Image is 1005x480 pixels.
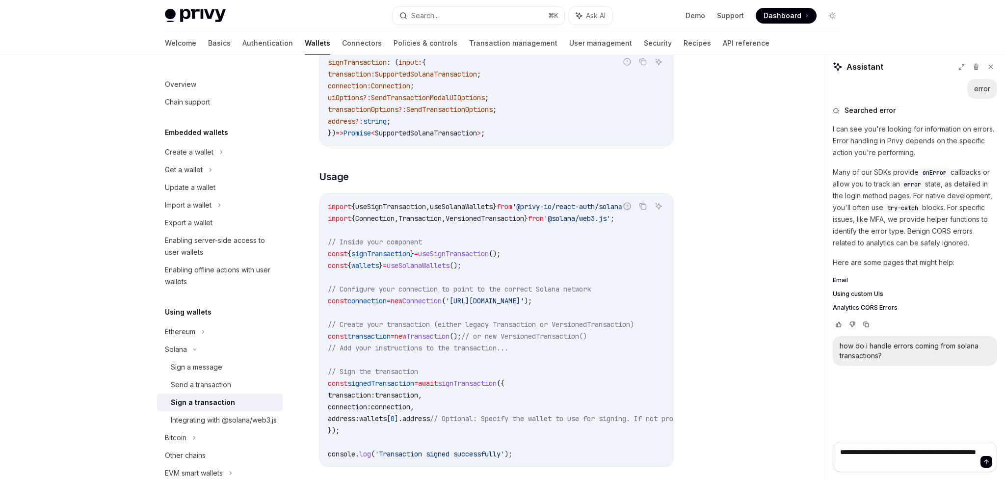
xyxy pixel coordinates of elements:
a: Analytics CORS Errors [833,304,997,312]
a: Chain support [157,93,283,111]
span: address [402,414,430,423]
span: useSignTransaction [355,202,426,211]
div: Export a wallet [165,217,212,229]
span: ; [610,214,614,223]
img: light logo [165,9,226,23]
span: // Create your transaction (either legacy Transaction or VersionedTransaction) [328,320,634,329]
span: } [524,214,528,223]
span: connection: [328,402,371,411]
span: } [379,261,383,270]
span: = [414,249,418,258]
span: SendTransactionOptions [406,105,493,114]
div: Sign a message [171,361,222,373]
span: Searched error [845,106,896,115]
span: Analytics CORS Errors [833,304,898,312]
a: User management [569,31,632,55]
span: string [363,117,387,126]
span: }) [328,129,336,137]
span: signTransaction [438,379,497,388]
a: Connectors [342,31,382,55]
a: Export a wallet [157,214,283,232]
span: }); [328,426,340,435]
span: = [387,296,391,305]
span: await [418,379,438,388]
span: signTransaction [351,249,410,258]
span: try-catch [887,204,918,212]
a: Support [717,11,744,21]
span: (); [450,261,461,270]
a: Overview [157,76,283,93]
span: ; [410,81,414,90]
h5: Using wallets [165,306,212,318]
span: : [367,81,371,90]
span: = [391,332,395,341]
span: connection [328,81,367,90]
div: how do i handle errors coming from solana transactions? [840,341,990,361]
a: Update a wallet [157,179,283,196]
a: Send a transaction [157,376,283,394]
span: = [414,379,418,388]
span: '[URL][DOMAIN_NAME]' [446,296,524,305]
span: { [351,214,355,223]
button: Search...⌘K [393,7,564,25]
span: address: [328,414,359,423]
span: address [328,117,355,126]
span: , [395,214,398,223]
a: Enabling offline actions with user wallets [157,261,283,291]
div: Get a wallet [165,164,203,176]
div: Ethereum [165,326,195,338]
span: Ask AI [586,11,606,21]
span: Dashboard [764,11,801,21]
span: Transaction [406,332,450,341]
span: } [493,202,497,211]
span: import [328,214,351,223]
a: Authentication [242,31,293,55]
span: input [398,58,418,67]
span: const [328,296,347,305]
div: Send a transaction [171,379,231,391]
button: Ask AI [652,55,665,68]
span: error [904,181,921,188]
span: transactionOptions [328,105,398,114]
div: Integrating with @solana/web3.js [171,414,277,426]
span: ?: [363,93,371,102]
span: Email [833,276,848,284]
span: VersionedTransaction [446,214,524,223]
div: Search... [411,10,439,22]
span: [ [387,414,391,423]
span: transaction [375,391,418,400]
div: error [974,84,990,94]
button: Ask AI [569,7,612,25]
span: Using custom UIs [833,290,883,298]
span: // or new VersionedTransaction() [461,332,587,341]
span: const [328,261,347,270]
div: Bitcoin [165,432,186,444]
span: import [328,202,351,211]
span: Promise [344,129,371,137]
a: Transaction management [469,31,557,55]
span: { [347,261,351,270]
span: // Add your instructions to the transaction... [328,344,508,352]
span: < [371,129,375,137]
span: ⌘ K [548,12,558,20]
span: = [383,261,387,270]
a: Demo [686,11,705,21]
span: ); [504,450,512,458]
span: ; [485,93,489,102]
div: Update a wallet [165,182,215,193]
span: new [391,296,402,305]
p: I can see you're looking for information on errors. Error handling in Privy depends on the specif... [833,123,997,159]
button: Send message [980,456,992,468]
button: Copy the contents from the code block [636,200,649,213]
p: Many of our SDKs provide callbacks or allow you to track an state, as detailed in the login metho... [833,166,997,249]
span: wallets [359,414,387,423]
span: uiOptions [328,93,363,102]
span: 'Transaction signed successfully' [375,450,504,458]
span: Assistant [846,61,883,73]
a: Sign a message [157,358,283,376]
span: (); [489,249,501,258]
span: connection [347,296,387,305]
span: ({ [497,379,504,388]
a: Using custom UIs [833,290,997,298]
a: Enabling server-side access to user wallets [157,232,283,261]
